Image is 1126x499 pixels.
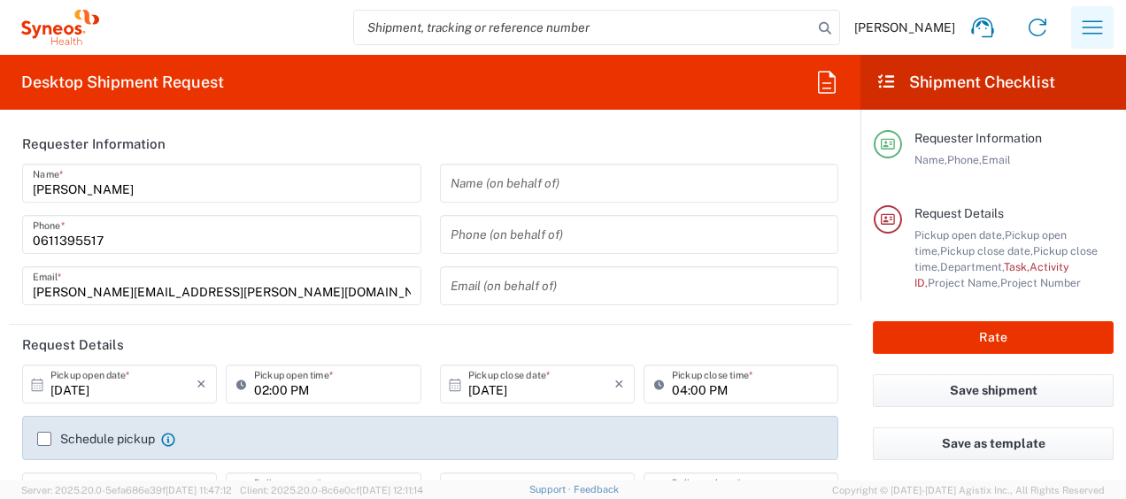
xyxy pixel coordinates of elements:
[876,72,1055,93] h2: Shipment Checklist
[574,484,619,495] a: Feedback
[197,370,206,398] i: ×
[21,485,232,495] span: Server: 2025.20.0-5efa686e39f
[529,484,574,495] a: Support
[240,485,423,495] span: Client: 2025.20.0-8c6e0cf
[22,135,166,153] h2: Requester Information
[166,485,232,495] span: [DATE] 11:47:12
[1000,276,1081,289] span: Project Number
[21,72,224,93] h2: Desktop Shipment Request
[1004,260,1030,273] span: Task,
[914,131,1042,145] span: Requester Information
[982,153,1011,166] span: Email
[947,153,982,166] span: Phone,
[873,374,1114,407] button: Save shipment
[22,336,124,354] h2: Request Details
[914,228,1005,242] span: Pickup open date,
[614,370,624,398] i: ×
[914,153,947,166] span: Name,
[928,276,1000,289] span: Project Name,
[359,485,423,495] span: [DATE] 12:11:14
[873,321,1114,354] button: Rate
[37,432,155,446] label: Schedule pickup
[940,244,1033,257] span: Pickup close date,
[873,427,1114,460] button: Save as template
[940,260,1004,273] span: Department,
[354,11,813,44] input: Shipment, tracking or reference number
[914,206,1004,220] span: Request Details
[854,19,955,35] span: [PERSON_NAME]
[832,482,1105,498] span: Copyright © [DATE]-[DATE] Agistix Inc., All Rights Reserved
